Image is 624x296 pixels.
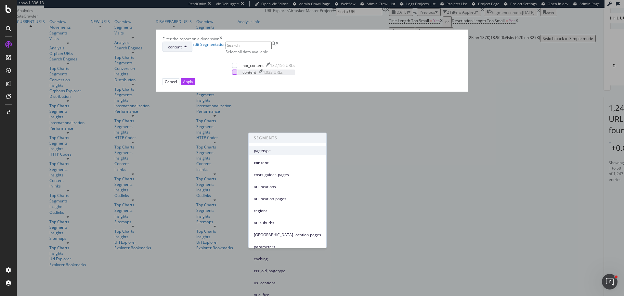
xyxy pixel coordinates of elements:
[165,79,177,84] div: Cancel
[254,148,321,154] span: pagetype
[254,208,321,214] span: regions
[254,232,321,238] span: uk-location-pages
[254,160,321,166] span: content
[270,63,295,68] div: 182,156 URLs
[162,78,179,85] button: Cancel
[156,30,468,92] div: modal
[254,244,321,250] span: parameters
[162,36,219,42] div: Filter the report on a dimension
[254,184,321,190] span: au-locations
[181,78,195,85] button: Apply
[242,63,264,68] div: not_content
[242,70,256,75] div: content
[254,268,321,274] span: zzz_old_pagetype
[183,79,193,84] div: Apply
[254,280,321,286] span: us-locations
[602,274,617,290] iframe: Intercom live chat
[226,49,301,55] div: Select all data available
[162,42,192,52] button: content
[254,256,321,262] span: caching
[254,172,321,178] span: costs-guides-pages
[168,44,182,50] span: content
[263,70,283,75] div: 4,033 URLs
[219,36,222,42] div: times
[254,196,321,202] span: au-location-pages
[192,42,226,52] a: Edit Segmentation
[249,133,326,143] span: SEGMENTS
[226,42,272,49] input: Search
[254,220,321,226] span: au-suburbs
